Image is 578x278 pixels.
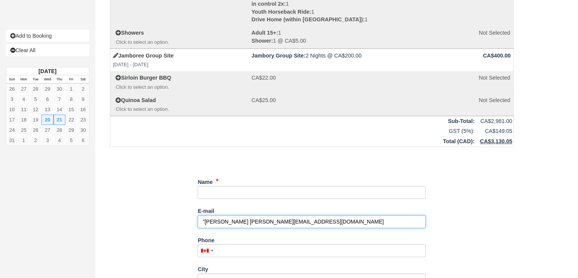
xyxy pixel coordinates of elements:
[249,26,476,49] td: 1 1 @ CA$5.00
[77,115,89,125] a: 23
[30,125,41,135] a: 26
[6,125,18,135] a: 24
[54,135,65,145] a: 4
[6,84,18,94] a: 26
[41,94,53,104] a: 6
[6,94,18,104] a: 3
[41,115,53,125] a: 20
[30,75,41,84] th: Tue
[54,84,65,94] a: 30
[448,118,474,124] strong: Sub-Total:
[249,71,476,93] td: CA$22.00
[116,106,246,113] em: Click to select an option.
[6,135,18,145] a: 31
[459,138,471,144] span: CAD
[54,94,65,104] a: 7
[252,9,311,15] strong: Youth Horseback Ride
[54,75,65,84] th: Thu
[41,104,53,115] a: 13
[198,205,214,215] label: E-mail
[54,115,65,125] a: 21
[77,104,89,115] a: 16
[54,125,65,135] a: 28
[65,75,77,84] th: Fri
[252,38,273,44] strong: Shower
[476,116,514,126] td: CA$2,981.00
[77,135,89,145] a: 6
[65,94,77,104] a: 8
[65,84,77,94] a: 1
[77,84,89,94] a: 2
[476,49,514,71] td: CA$400.00
[41,125,53,135] a: 27
[6,30,89,42] a: Add to Booking
[41,75,53,84] th: Wed
[113,61,246,69] em: [DATE] - [DATE]
[18,115,30,125] a: 18
[38,68,56,74] strong: [DATE]
[252,16,365,22] strong: Drive Home (within Red Deer)
[18,135,30,145] a: 1
[443,138,475,144] strong: Total ( ):
[30,135,41,145] a: 2
[18,84,30,94] a: 27
[18,94,30,104] a: 4
[6,104,18,115] a: 10
[198,234,214,244] label: Phone
[6,44,89,56] a: Clear All
[476,26,514,49] td: Not Selected
[65,125,77,135] a: 29
[30,115,41,125] a: 19
[65,115,77,125] a: 22
[249,93,476,116] td: CA$25.00
[249,49,476,71] td: 2 Nights @ CA$200.00
[77,75,89,84] th: Sat
[116,84,246,91] em: Click to select an option.
[18,75,30,84] th: Mon
[116,39,246,46] em: Click to select an option.
[110,126,476,136] td: GST (5%):
[77,125,89,135] a: 30
[116,97,156,103] a: Quinoa Salad
[113,53,174,59] a: Jamboree Group Site
[476,71,514,93] td: Not Selected
[65,135,77,145] a: 5
[252,1,286,7] strong: in control 2x
[18,125,30,135] a: 25
[480,138,512,144] u: CA$3,130.05
[41,135,53,145] a: 3
[41,84,53,94] a: 29
[65,104,77,115] a: 15
[476,126,514,136] td: CA$149.05
[6,115,18,125] a: 17
[30,84,41,94] a: 28
[18,104,30,115] a: 11
[252,30,278,36] strong: Adult 15+
[198,263,208,273] label: City
[198,176,212,186] label: Name
[198,244,215,257] div: Canada: +1
[116,75,171,81] a: Sirloin Burger BBQ
[30,94,41,104] a: 5
[252,53,306,59] strong: Jambory Group Site
[116,30,144,36] a: Showers
[476,93,514,116] td: Not Selected
[54,104,65,115] a: 14
[6,75,18,84] th: Sun
[30,104,41,115] a: 12
[77,94,89,104] a: 9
